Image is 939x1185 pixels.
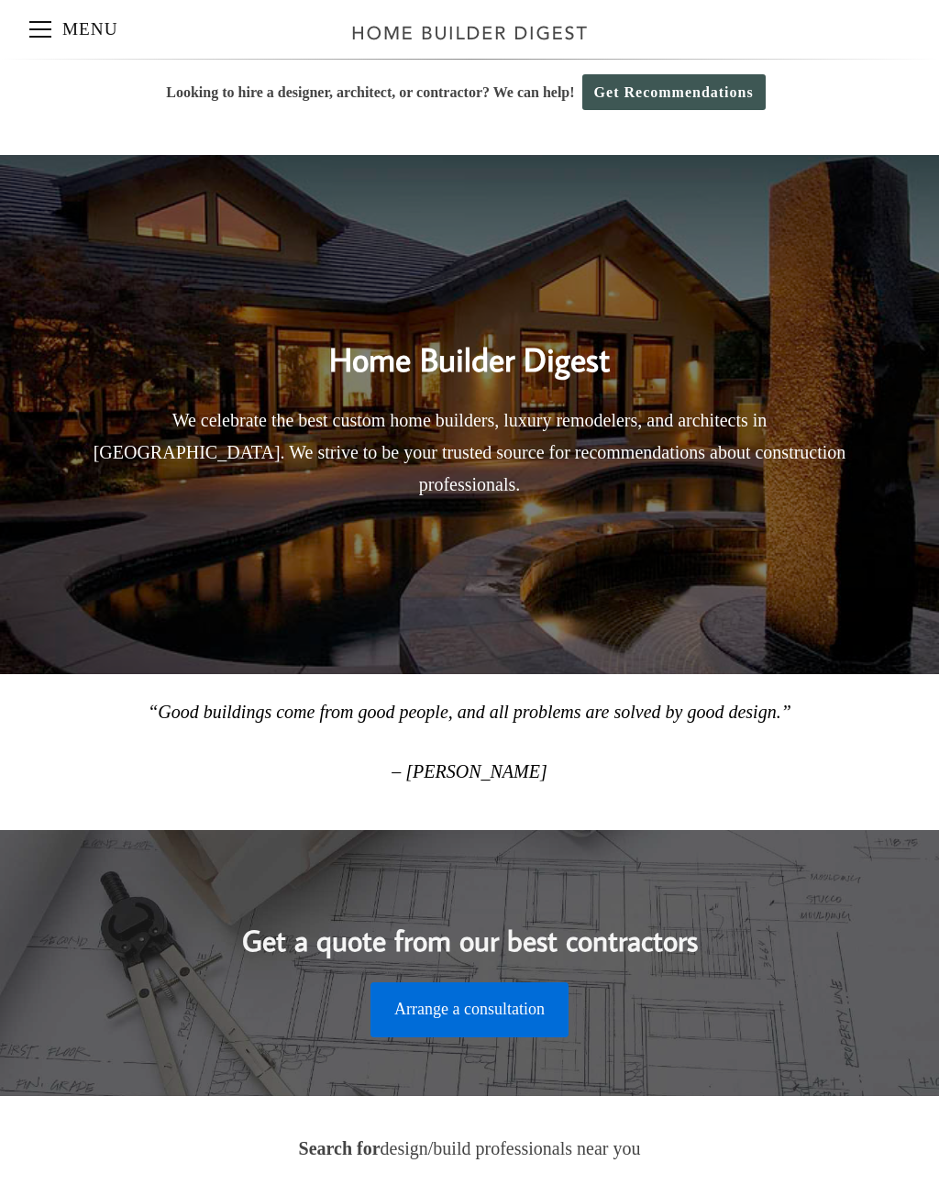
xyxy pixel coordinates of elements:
[80,404,859,501] p: We celebrate the best custom home builders, luxury remodelers, and architects in [GEOGRAPHIC_DATA...
[299,1138,381,1158] strong: Search for
[392,761,547,781] em: – [PERSON_NAME]
[70,889,869,962] h2: Get a quote from our best contractors
[370,982,569,1037] a: Arrange a consultation
[582,74,766,110] a: Get Recommendations
[344,15,596,50] img: Home Builder Digest
[264,1133,676,1165] p: design/build professionals near you
[29,28,51,30] span: Menu
[80,302,859,384] h2: Home Builder Digest
[148,702,791,722] em: “Good buildings come from good people, and all problems are solved by good design.”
